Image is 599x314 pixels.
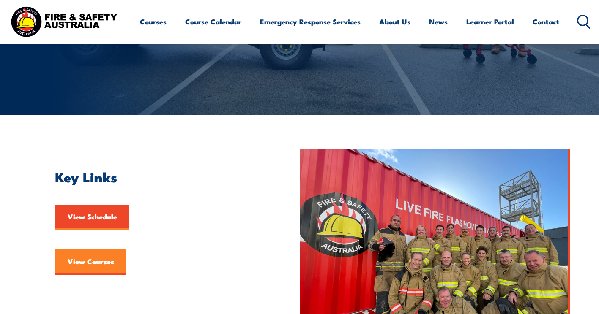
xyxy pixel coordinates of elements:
[379,11,410,33] a: About Us
[466,11,514,33] a: Learner Portal
[429,11,448,33] a: News
[55,249,126,275] a: View Courses
[140,11,167,33] a: Courses
[55,205,129,230] a: View Schedule
[185,11,241,33] a: Course Calendar
[533,11,559,33] a: Contact
[260,11,361,33] a: Emergency Response Services
[55,171,287,182] h2: Key Links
